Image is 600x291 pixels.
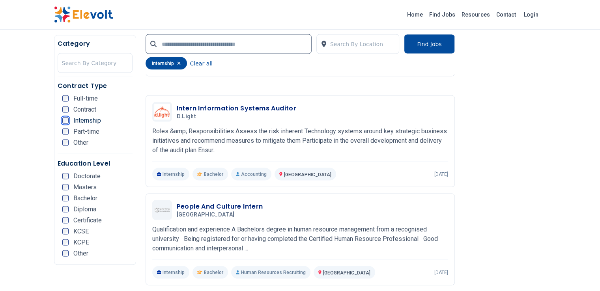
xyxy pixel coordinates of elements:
input: KCSE [62,228,69,235]
input: Bachelor [62,195,69,201]
p: Roles &amp; Responsibilities Assess the risk inherent Technology systems around key strategic bus... [152,127,448,155]
h3: People And Culture Intern [177,202,263,211]
input: Masters [62,184,69,190]
span: Bachelor [73,195,97,201]
h5: Education Level [58,159,133,168]
span: KCSE [73,228,89,235]
span: KCPE [73,239,89,246]
button: Find Jobs [404,34,454,54]
input: Other [62,140,69,146]
span: Masters [73,184,97,190]
input: Doctorate [62,173,69,179]
span: [GEOGRAPHIC_DATA] [177,211,235,218]
input: KCPE [62,239,69,246]
a: Find Jobs [426,8,458,21]
a: Resources [458,8,493,21]
p: Qualification and experience A Bachelors degree in human resource management from a recognised un... [152,225,448,253]
img: Elevolt [54,6,113,23]
h3: Intern Information Systems Auditor [177,104,297,113]
span: Certificate [73,217,102,224]
a: Contact [493,8,519,21]
h5: Contract Type [58,81,133,91]
p: Accounting [231,168,271,181]
a: Login [519,7,543,22]
input: Contract [62,106,69,113]
div: internship [146,57,187,70]
span: Full-time [73,95,98,102]
span: d.light [177,113,196,120]
p: Human Resources Recruiting [231,266,310,279]
a: d.lightIntern Information Systems Auditord.lightRoles &amp; Responsibilities Assess the risk inhe... [152,102,448,181]
iframe: Chat Widget [561,253,600,291]
p: [DATE] [434,269,448,276]
input: Part-time [62,129,69,135]
span: Other [73,140,88,146]
span: [GEOGRAPHIC_DATA] [284,172,331,177]
span: Doctorate [73,173,101,179]
p: Internship [152,266,190,279]
p: Internship [152,168,190,181]
span: Internship [73,118,101,124]
p: [DATE] [434,171,448,177]
input: Certificate [62,217,69,224]
a: Home [404,8,426,21]
input: Internship [62,118,69,124]
input: Other [62,250,69,257]
span: Part-time [73,129,99,135]
input: Diploma [62,206,69,213]
h5: Category [58,39,133,48]
span: Other [73,250,88,257]
img: Zetech University [154,208,170,213]
span: Bachelor [204,269,223,276]
span: Diploma [73,206,96,213]
button: Clear all [190,57,213,70]
input: Full-time [62,95,69,102]
img: d.light [154,104,170,120]
span: [GEOGRAPHIC_DATA] [323,270,370,276]
span: Contract [73,106,96,113]
span: Bachelor [204,171,223,177]
a: Zetech UniversityPeople And Culture Intern[GEOGRAPHIC_DATA]Qualification and experience A Bachelo... [152,200,448,279]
